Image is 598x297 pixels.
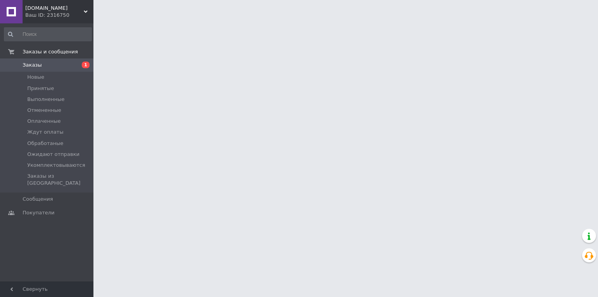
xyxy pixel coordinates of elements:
span: Покупатели [23,209,55,216]
span: Сообщения [23,196,53,203]
span: Укомплектовываются [27,162,85,169]
span: Оплаченные [27,118,61,125]
span: 1 [82,62,90,68]
span: Принятые [27,85,54,92]
span: Новые [27,74,44,81]
span: Отмененные [27,107,61,114]
span: Agroretail.com.ua [25,5,84,12]
input: Поиск [4,27,92,41]
span: Выполненные [27,96,65,103]
span: Заказы [23,62,42,69]
span: Заказы и сообщения [23,48,78,55]
span: Заказы из [GEOGRAPHIC_DATA] [27,173,91,187]
span: Обработаные [27,140,63,147]
div: Ваш ID: 2316750 [25,12,93,19]
span: Ожидают отправки [27,151,79,158]
span: Ждут оплаты [27,129,63,136]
